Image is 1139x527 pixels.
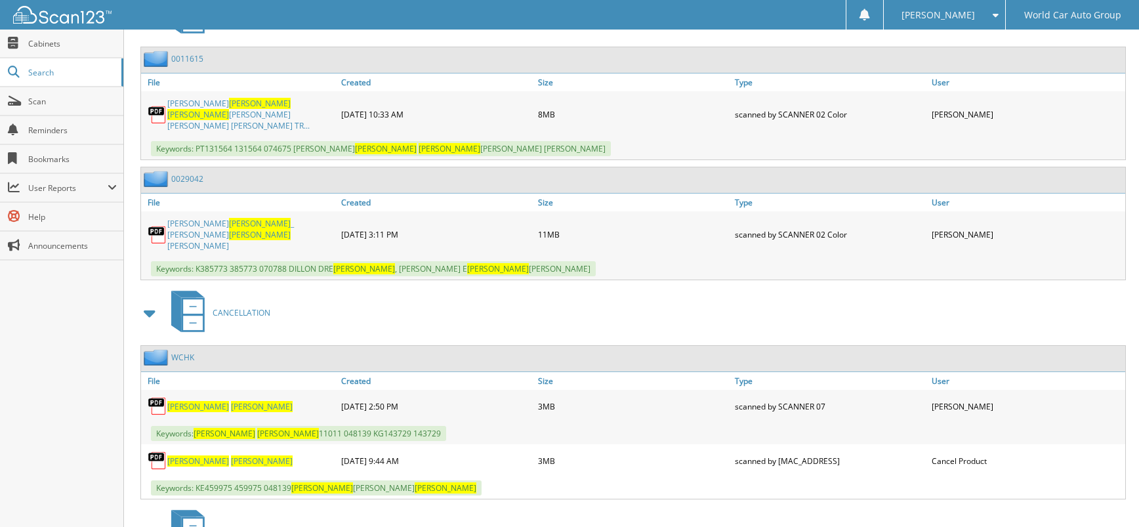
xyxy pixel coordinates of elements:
span: Announcements [28,240,117,251]
span: Bookmarks [28,154,117,165]
div: [DATE] 10:33 AM [338,95,535,135]
span: [PERSON_NAME] [167,109,229,120]
div: [DATE] 3:11 PM [338,215,535,255]
a: CANCELLATION [163,287,270,339]
a: User [928,372,1125,390]
span: [PERSON_NAME] [231,401,293,412]
span: [PERSON_NAME] [419,143,480,154]
span: [PERSON_NAME] [467,263,529,274]
span: World Car Auto Group [1024,11,1121,19]
a: [PERSON_NAME][PERSON_NAME] [PERSON_NAME][PERSON_NAME] [PERSON_NAME] [PERSON_NAME] TR... [167,98,335,131]
div: 3MB [535,448,732,474]
a: Size [535,74,732,91]
a: 0011615 [171,53,203,64]
img: scan123-logo-white.svg [13,6,112,24]
span: [PERSON_NAME] [167,455,229,467]
div: Cancel Product [928,448,1125,474]
a: Created [338,194,535,211]
a: [PERSON_NAME] [PERSON_NAME] [167,455,293,467]
div: [PERSON_NAME] [928,215,1125,255]
a: File [141,372,338,390]
div: [PERSON_NAME] [928,95,1125,135]
a: Size [535,194,732,211]
a: Created [338,372,535,390]
span: [PERSON_NAME] [355,143,417,154]
span: [PERSON_NAME] [333,263,395,274]
div: [DATE] 9:44 AM [338,448,535,474]
a: WCHK [171,352,194,363]
span: Keywords: K385773 385773 070788 DILLON DRE , [PERSON_NAME] E [PERSON_NAME] [151,261,596,276]
div: 11MB [535,215,732,255]
span: Reminders [28,125,117,136]
span: Scan [28,96,117,107]
iframe: Chat Widget [1073,464,1139,527]
span: Cabinets [28,38,117,49]
a: [PERSON_NAME] [PERSON_NAME] [167,401,293,412]
a: Created [338,74,535,91]
a: File [141,194,338,211]
div: [DATE] 2:50 PM [338,393,535,419]
img: PDF.png [148,105,167,125]
span: [PERSON_NAME] [415,482,476,494]
div: scanned by SCANNER 07 [732,393,928,419]
img: folder2.png [144,349,171,366]
div: 8MB [535,95,732,135]
img: PDF.png [148,225,167,245]
span: CANCELLATION [213,307,270,318]
span: [PERSON_NAME] [901,11,975,19]
img: PDF.png [148,451,167,471]
a: Type [732,194,928,211]
img: folder2.png [144,171,171,187]
span: Keywords: KE459975 459975 048139 [PERSON_NAME] [151,480,482,495]
span: Keywords: PT131564 131564 074675 [PERSON_NAME] [PERSON_NAME] [PERSON_NAME] [151,141,611,156]
span: Help [28,211,117,222]
a: User [928,74,1125,91]
img: PDF.png [148,396,167,416]
img: folder2.png [144,51,171,67]
a: 0029042 [171,173,203,184]
span: [PERSON_NAME] [229,218,291,229]
span: [PERSON_NAME] [257,428,319,439]
a: [PERSON_NAME][PERSON_NAME]_ [PERSON_NAME][PERSON_NAME][PERSON_NAME] [167,218,335,251]
span: Keywords: 11011 048139 KG143729 143729 [151,426,446,441]
a: Type [732,372,928,390]
span: [PERSON_NAME] [194,428,255,439]
a: File [141,74,338,91]
a: User [928,194,1125,211]
div: scanned by SCANNER 02 Color [732,95,928,135]
span: [PERSON_NAME] [291,482,353,494]
span: Search [28,67,115,78]
span: [PERSON_NAME] [229,98,291,109]
div: scanned by SCANNER 02 Color [732,215,928,255]
span: [PERSON_NAME] [231,455,293,467]
div: scanned by [MAC_ADDRESS] [732,448,928,474]
span: User Reports [28,182,108,194]
div: [PERSON_NAME] [928,393,1125,419]
a: Type [732,74,928,91]
span: [PERSON_NAME] [229,229,291,240]
span: [PERSON_NAME] [167,401,229,412]
div: 3MB [535,393,732,419]
a: Size [535,372,732,390]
